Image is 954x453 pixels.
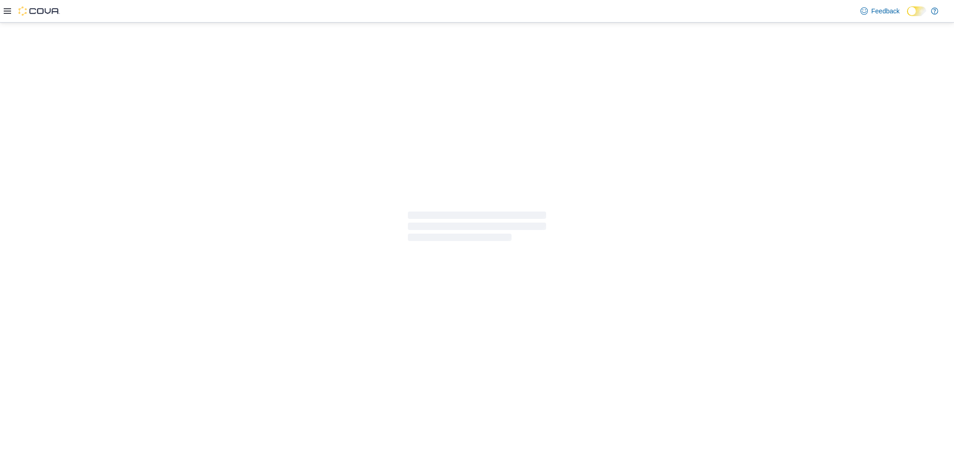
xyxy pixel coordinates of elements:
span: Feedback [872,6,900,16]
span: Dark Mode [907,16,907,17]
img: Cova [18,6,60,16]
a: Feedback [857,2,903,20]
span: Loading [408,213,546,243]
input: Dark Mode [907,6,926,16]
